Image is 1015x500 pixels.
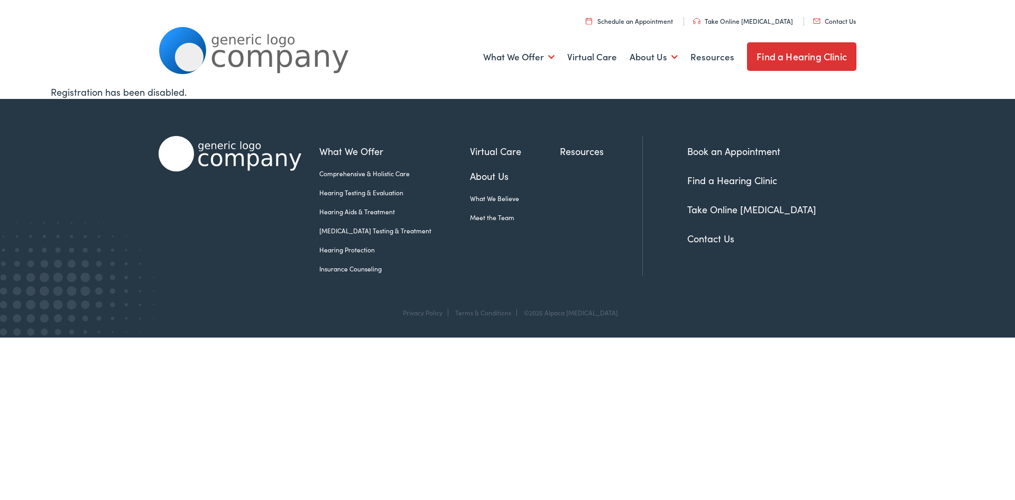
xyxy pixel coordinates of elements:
[687,232,734,245] a: Contact Us
[319,169,470,178] a: Comprehensive & Holistic Care
[319,207,470,216] a: Hearing Aids & Treatment
[470,213,560,222] a: Meet the Team
[560,144,642,158] a: Resources
[470,194,560,203] a: What We Believe
[519,309,618,316] div: ©2025 Alpaca [MEDICAL_DATA]
[455,308,511,317] a: Terms & Conditions
[586,17,592,24] img: utility icon
[693,18,700,24] img: utility icon
[403,308,442,317] a: Privacy Policy
[567,38,617,77] a: Virtual Care
[319,144,470,158] a: What We Offer
[586,16,673,25] a: Schedule an Appointment
[319,264,470,274] a: Insurance Counseling
[470,144,560,158] a: Virtual Care
[687,203,816,216] a: Take Online [MEDICAL_DATA]
[813,16,856,25] a: Contact Us
[319,188,470,197] a: Hearing Testing & Evaluation
[687,174,777,187] a: Find a Hearing Clinic
[630,38,678,77] a: About Us
[319,245,470,254] a: Hearing Protection
[159,136,301,171] img: Alpaca Audiology
[319,226,470,235] a: [MEDICAL_DATA] Testing & Treatment
[693,16,793,25] a: Take Online [MEDICAL_DATA]
[51,85,964,99] div: Registration has been disabled.
[483,38,555,77] a: What We Offer
[747,42,856,71] a: Find a Hearing Clinic
[470,169,560,183] a: About Us
[687,144,780,158] a: Book an Appointment
[690,38,734,77] a: Resources
[813,19,820,24] img: utility icon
